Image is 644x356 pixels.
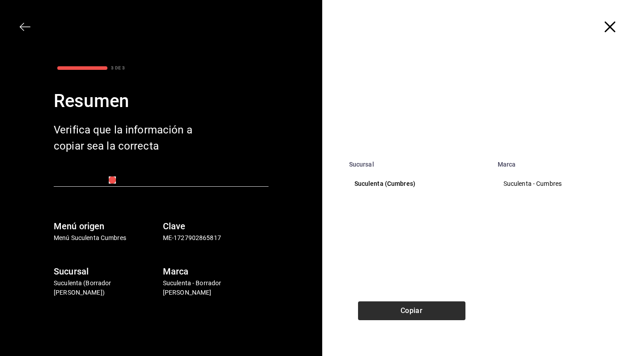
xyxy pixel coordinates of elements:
[358,301,465,320] button: Copiar
[503,179,629,189] p: Suculenta - Cumbres
[354,179,482,189] p: Suculenta (Cumbres)
[54,279,159,297] p: Suculenta (Borrador [PERSON_NAME])
[54,233,159,243] p: Menú Suculenta Cumbres
[54,122,197,154] div: Verifica que la información a copiar sea la correcta
[111,64,125,71] div: 3 DE 3
[54,219,159,233] h6: Menú origen
[54,88,269,115] div: Resumen
[163,264,269,279] h6: Marca
[492,155,644,168] th: Marca
[163,219,269,233] h6: Clave
[163,233,269,243] p: ME-1727902865817
[344,155,492,168] th: Sucursal
[163,279,269,297] p: Suculenta - Borrador [PERSON_NAME]
[54,264,159,279] h6: Sucursal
